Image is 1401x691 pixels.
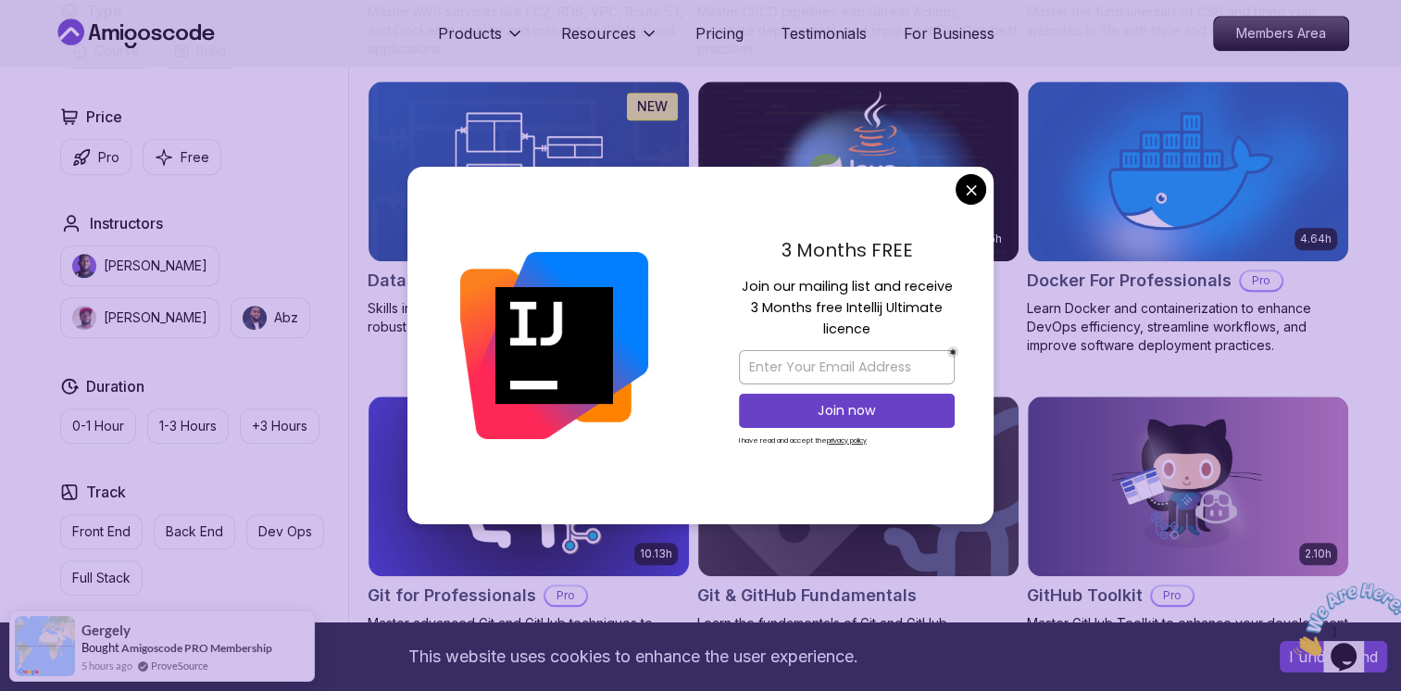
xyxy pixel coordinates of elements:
[698,82,1019,261] img: Docker for Java Developers card
[1027,268,1232,294] h2: Docker For Professionals
[86,481,126,503] h2: Track
[1152,586,1193,605] p: Pro
[1028,396,1348,576] img: GitHub Toolkit card
[697,583,917,609] h2: Git & GitHub Fundamentals
[1300,232,1332,246] p: 4.64h
[159,417,217,435] p: 1-3 Hours
[60,245,219,286] button: instructor img[PERSON_NAME]
[561,22,636,44] p: Resources
[98,148,119,167] p: Pro
[60,560,143,596] button: Full Stack
[369,82,689,261] img: Database Design & Implementation card
[369,396,689,576] img: Git for Professionals card
[258,522,312,541] p: Dev Ops
[72,254,96,278] img: instructor img
[1027,614,1349,651] p: Master GitHub Toolkit to enhance your development workflow and collaboration efficiency.
[904,22,994,44] a: For Business
[1027,583,1143,609] h2: GitHub Toolkit
[637,97,668,116] p: NEW
[246,514,324,549] button: Dev Ops
[104,257,207,275] p: [PERSON_NAME]
[14,636,1252,677] div: This website uses cookies to enhance the user experience.
[72,522,131,541] p: Front End
[1213,16,1349,51] a: Members Area
[86,106,122,128] h2: Price
[697,614,1019,633] p: Learn the fundamentals of Git and GitHub.
[7,7,15,23] span: 1
[60,408,136,444] button: 0-1 Hour
[697,81,1019,373] a: Docker for Java Developers card1.45hDocker for Java DevelopersProMaster Docker to containerize an...
[72,569,131,587] p: Full Stack
[86,375,144,397] h2: Duration
[81,658,132,673] span: 5 hours ago
[90,212,163,234] h2: Instructors
[1027,81,1349,355] a: Docker For Professionals card4.64hDocker For ProfessionalsProLearn Docker and containerization to...
[72,417,124,435] p: 0-1 Hour
[368,299,690,336] p: Skills in database design and SQL for efficient, robust backend development
[1305,547,1332,561] p: 2.10h
[640,547,672,561] p: 10.13h
[81,640,119,655] span: Bought
[1027,299,1349,355] p: Learn Docker and containerization to enhance DevOps efficiency, streamline workflows, and improve...
[181,148,209,167] p: Free
[368,81,690,336] a: Database Design & Implementation card1.70hNEWDatabase Design & ImplementationProSkills in databas...
[1028,82,1348,261] img: Docker For Professionals card
[231,297,310,338] button: instructor imgAbz
[1241,271,1282,290] p: Pro
[781,22,867,44] a: Testimonials
[438,22,524,59] button: Products
[252,417,307,435] p: +3 Hours
[1027,396,1349,651] a: GitHub Toolkit card2.10hGitHub ToolkitProMaster GitHub Toolkit to enhance your development workfl...
[60,297,219,338] button: instructor img[PERSON_NAME]
[438,22,502,44] p: Products
[368,614,690,670] p: Master advanced Git and GitHub techniques to optimize your development workflow and collaboration...
[274,308,298,327] p: Abz
[240,408,319,444] button: +3 Hours
[166,522,223,541] p: Back End
[368,583,536,609] h2: Git for Professionals
[561,22,658,59] button: Resources
[121,641,272,655] a: Amigoscode PRO Membership
[60,139,131,175] button: Pro
[1214,17,1348,50] p: Members Area
[695,22,744,44] a: Pricing
[60,514,143,549] button: Front End
[1286,575,1401,663] iframe: chat widget
[15,616,75,676] img: provesource social proof notification image
[243,306,267,330] img: instructor img
[143,139,221,175] button: Free
[1280,641,1387,672] button: Accept cookies
[368,268,638,294] h2: Database Design & Implementation
[147,408,229,444] button: 1-3 Hours
[368,396,690,670] a: Git for Professionals card10.13hGit for ProfessionalsProMaster advanced Git and GitHub techniques...
[104,308,207,327] p: [PERSON_NAME]
[545,586,586,605] p: Pro
[151,658,208,673] a: ProveSource
[72,306,96,330] img: instructor img
[81,622,131,638] span: Gergely
[154,514,235,549] button: Back End
[7,7,122,81] img: Chat attention grabber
